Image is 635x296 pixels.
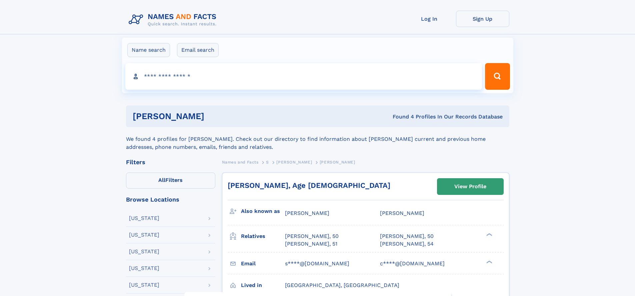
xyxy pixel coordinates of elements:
[126,197,215,203] div: Browse Locations
[177,43,219,57] label: Email search
[126,11,222,29] img: Logo Names and Facts
[129,249,159,254] div: [US_STATE]
[485,233,493,237] div: ❯
[485,260,493,264] div: ❯
[454,179,486,194] div: View Profile
[125,63,482,90] input: search input
[241,258,285,269] h3: Email
[126,159,215,165] div: Filters
[266,160,269,165] span: S
[228,181,390,190] a: [PERSON_NAME], Age [DEMOGRAPHIC_DATA]
[241,280,285,291] h3: Lived in
[285,210,329,216] span: [PERSON_NAME]
[158,177,165,183] span: All
[129,216,159,221] div: [US_STATE]
[456,11,509,27] a: Sign Up
[266,158,269,166] a: S
[380,240,434,248] a: [PERSON_NAME], 54
[129,282,159,288] div: [US_STATE]
[320,160,355,165] span: [PERSON_NAME]
[126,173,215,189] label: Filters
[276,160,312,165] span: [PERSON_NAME]
[127,43,170,57] label: Name search
[285,282,399,288] span: [GEOGRAPHIC_DATA], [GEOGRAPHIC_DATA]
[485,63,510,90] button: Search Button
[380,233,434,240] a: [PERSON_NAME], 50
[129,266,159,271] div: [US_STATE]
[126,127,509,151] div: We found 4 profiles for [PERSON_NAME]. Check out our directory to find information about [PERSON_...
[276,158,312,166] a: [PERSON_NAME]
[380,210,424,216] span: [PERSON_NAME]
[437,179,503,195] a: View Profile
[403,11,456,27] a: Log In
[133,112,299,120] h1: [PERSON_NAME]
[222,158,259,166] a: Names and Facts
[129,232,159,238] div: [US_STATE]
[285,240,337,248] a: [PERSON_NAME], 51
[241,206,285,217] h3: Also known as
[241,231,285,242] h3: Relatives
[285,233,339,240] a: [PERSON_NAME], 50
[298,113,503,120] div: Found 4 Profiles In Our Records Database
